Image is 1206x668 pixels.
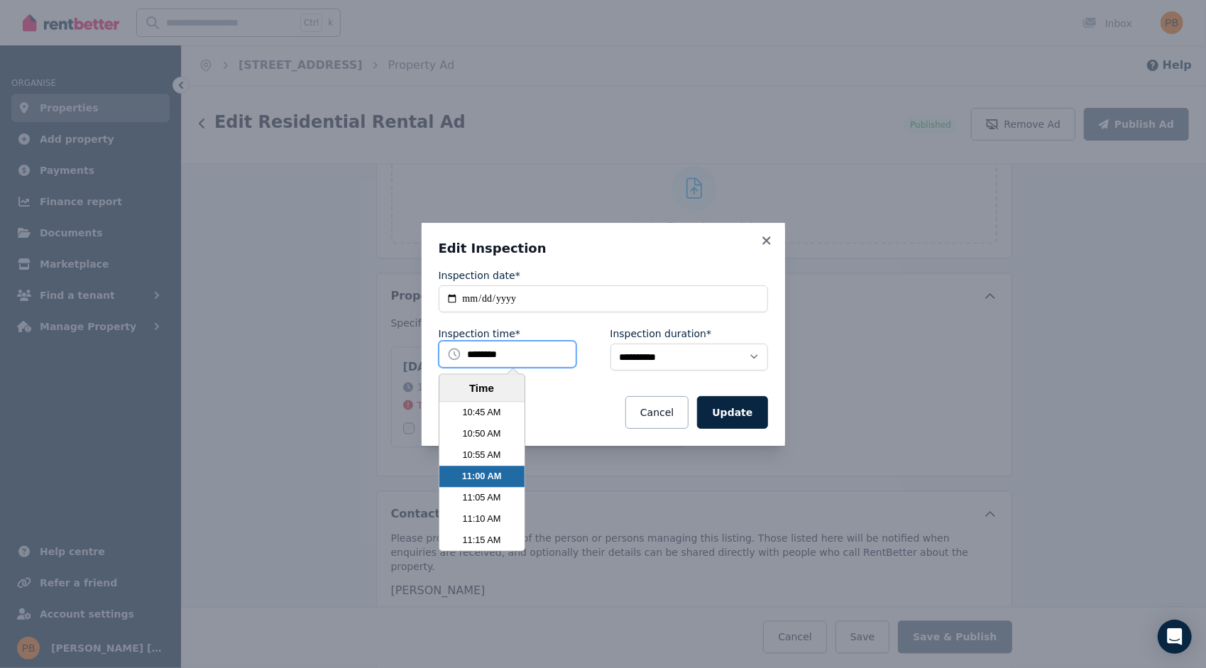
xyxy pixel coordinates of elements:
[697,396,767,429] button: Update
[443,380,521,396] div: Time
[439,327,520,341] label: Inspection time*
[439,530,525,552] li: 11:15 AM
[439,268,520,283] label: Inspection date*
[439,403,525,551] ul: Time
[439,424,525,445] li: 10:50 AM
[439,445,525,466] li: 10:55 AM
[439,488,525,509] li: 11:05 AM
[439,509,525,530] li: 11:10 AM
[439,240,768,257] h3: Edit Inspection
[439,403,525,424] li: 10:45 AM
[625,396,689,429] button: Cancel
[439,466,525,488] li: 11:00 AM
[610,327,712,341] label: Inspection duration*
[1158,620,1192,654] div: Open Intercom Messenger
